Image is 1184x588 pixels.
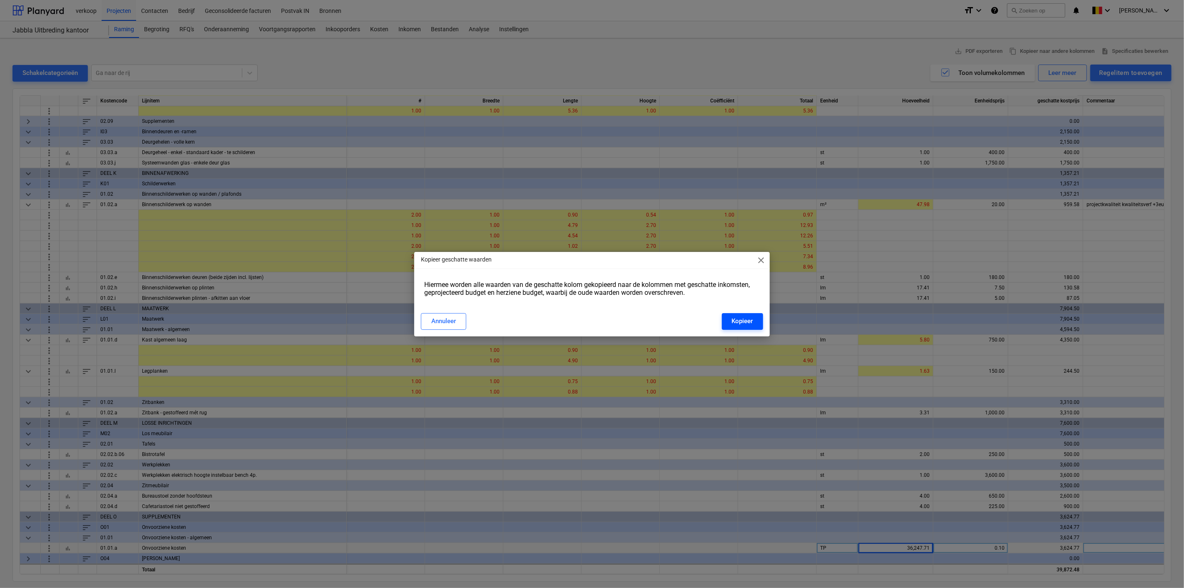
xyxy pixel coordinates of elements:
button: Annuleer [421,313,466,330]
button: Kopieer [722,313,763,330]
span: close [756,255,766,265]
div: Kopieer [732,316,753,326]
iframe: Chat Widget [1142,548,1184,588]
div: Hiermee worden alle waarden van de geschatte kolom gekopieerd naar de kolommen met geschatte inko... [421,277,763,300]
div: Chatwidget [1142,548,1184,588]
div: Annuleer [431,316,456,326]
p: Kopieer geschatte waarden [421,255,492,264]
